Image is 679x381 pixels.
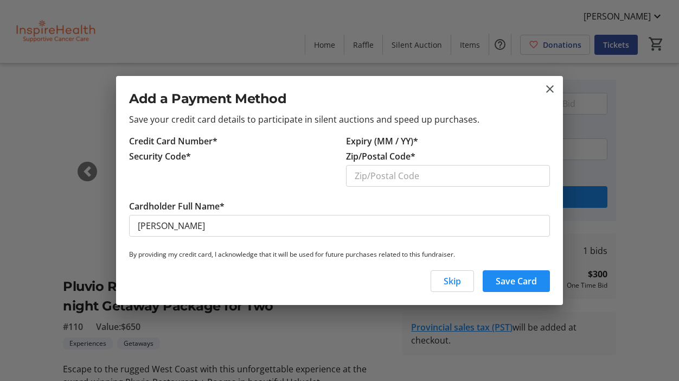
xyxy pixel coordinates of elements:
label: Expiry (MM / YY)* [346,135,418,148]
label: Security Code* [129,150,191,163]
span: Save Card [496,275,537,288]
label: Zip/Postal Code* [346,150,415,163]
input: Zip/Postal Code [346,165,550,187]
h2: Add a Payment Method [129,89,550,109]
p: By providing my credit card, I acknowledge that it will be used for future purchases related to t... [129,250,550,259]
p: Save your credit card details to participate in silent auctions and speed up purchases. [129,113,550,126]
input: Card Holder Name [129,215,550,237]
button: Skip [431,270,474,292]
label: Credit Card Number* [129,135,217,148]
label: Cardholder Full Name* [129,200,225,213]
span: Skip [444,275,461,288]
button: Save Card [483,270,550,292]
button: close [543,82,556,96]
